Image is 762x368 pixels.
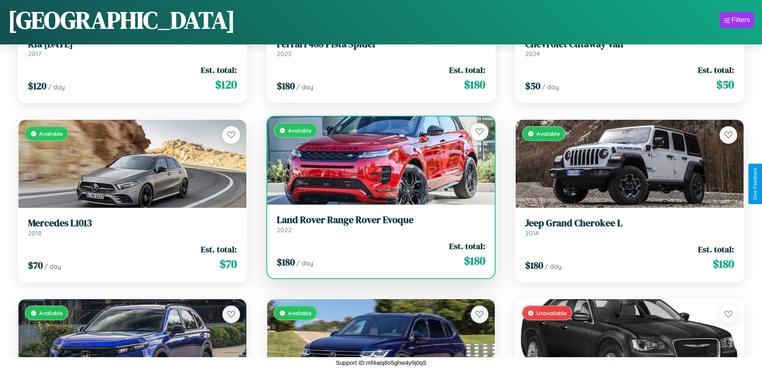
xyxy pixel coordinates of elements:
a: Jeep Grand Cherokee L2014 [525,217,734,237]
span: / day [296,259,313,267]
a: Ferrari 488 Pista Spider2023 [277,38,486,58]
span: $ 180 [713,256,734,272]
span: $ 120 [215,76,237,93]
span: $ 70 [220,256,237,272]
span: $ 180 [525,259,543,272]
a: Land Rover Range Rover Evoque2022 [277,214,486,234]
span: / day [296,83,313,91]
span: $ 120 [28,79,46,93]
a: Chevrolet Cutaway Van2024 [525,38,734,58]
span: $ 50 [525,79,540,93]
h1: [GEOGRAPHIC_DATA] [8,4,235,36]
span: 2022 [277,226,292,234]
span: $ 180 [277,79,295,93]
span: Available [39,130,63,137]
span: Est. total: [449,240,485,252]
span: / day [44,262,61,270]
span: 2014 [525,229,539,237]
div: Filters [732,16,750,24]
span: 2023 [277,50,291,58]
span: Est. total: [449,64,485,76]
h3: Jeep Grand Cherokee L [525,217,734,229]
span: Available [536,130,560,137]
span: / day [545,262,562,270]
span: Available [39,310,63,316]
span: 2018 [28,229,42,237]
div: Give Feedback [752,168,758,200]
a: Mercedes L10132018 [28,217,237,237]
span: Unavailable [536,310,567,316]
span: $ 50 [716,76,734,93]
span: Est. total: [698,243,734,255]
span: Est. total: [201,243,237,255]
span: $ 180 [464,76,485,93]
span: Available [288,127,312,134]
p: Support ID: mf4aiq8o5ghw4y9j0q5 [336,357,426,368]
a: Kia [DATE]2017 [28,38,237,58]
span: Est. total: [201,64,237,76]
span: / day [48,83,65,91]
span: 2017 [28,50,41,58]
span: $ 70 [28,259,43,272]
span: / day [542,83,559,91]
span: Est. total: [698,64,734,76]
span: 2024 [525,50,540,58]
span: Available [288,310,312,316]
h3: Mercedes L1013 [28,217,237,229]
button: Filters [720,12,754,28]
h3: Land Rover Range Rover Evoque [277,214,486,226]
span: $ 180 [464,253,485,269]
span: $ 180 [277,255,295,269]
